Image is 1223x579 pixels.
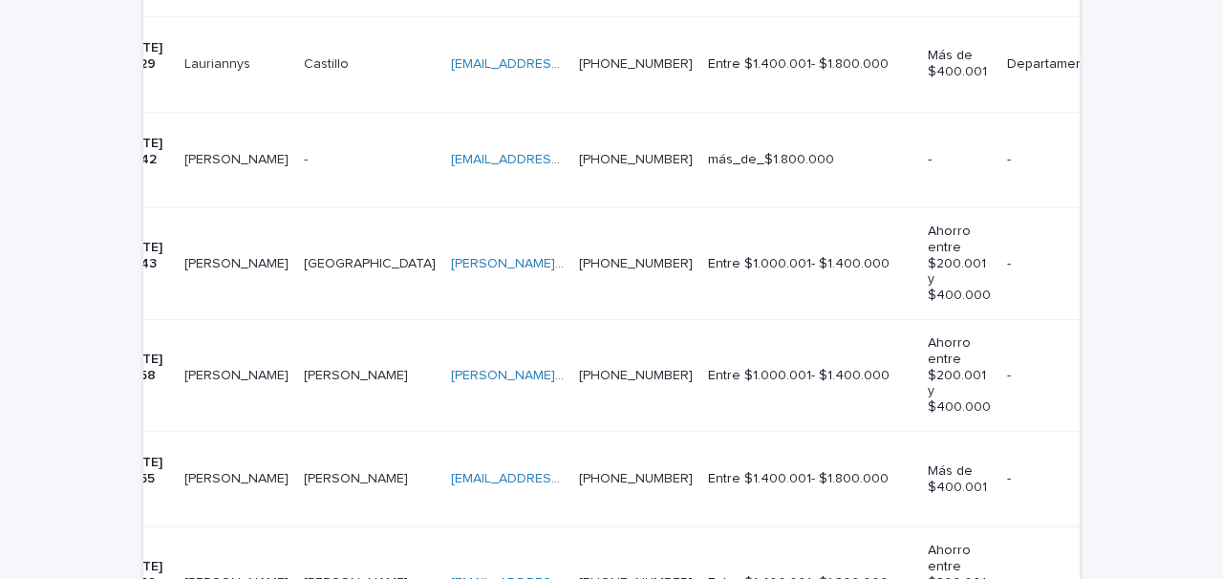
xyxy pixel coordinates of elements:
p: Entre $1.000.001- $1.400.000 [708,256,912,272]
a: [PERSON_NAME][EMAIL_ADDRESS][PERSON_NAME][DOMAIN_NAME] [451,369,875,382]
a: [PHONE_NUMBER] [579,369,693,382]
p: [GEOGRAPHIC_DATA] [304,252,440,272]
a: [EMAIL_ADDRESS][DOMAIN_NAME] [451,153,667,166]
p: [DATE] 03:58 pm [120,352,169,399]
p: Más de $400.001 [928,463,991,496]
p: - [1007,256,1103,272]
p: Lauriannys [184,53,254,73]
a: [PHONE_NUMBER] [579,57,693,71]
p: [PERSON_NAME] [184,467,292,487]
p: [PERSON_NAME] [304,364,412,384]
p: Entre $1.400.001- $1.800.000 [708,56,912,73]
a: [EMAIL_ADDRESS][DOMAIN_NAME] [451,472,667,485]
p: más_de_$1.800.000 [708,152,912,168]
p: Ahorro entre $200.001 y $400.000 [928,335,991,416]
p: Entre $1.400.001- $1.800.000 [708,471,912,487]
p: - [1007,471,1103,487]
a: [EMAIL_ADDRESS][DOMAIN_NAME] [451,57,667,71]
p: [PERSON_NAME] [304,467,412,487]
p: [PERSON_NAME] [184,364,292,384]
p: [DATE] 03:55 pm [120,455,169,503]
p: [DATE] 06:43 pm [120,240,169,288]
p: Más de $400.001 [928,48,991,80]
p: - [1007,152,1103,168]
p: - [304,148,311,168]
p: Miguel Cardenas [184,148,292,168]
p: Entre $1.000.001- $1.400.000 [708,368,912,384]
p: Ahorro entre $200.001 y $400.000 [928,224,991,304]
p: [DATE] 06:42 pm [120,136,169,183]
p: Castillo [304,53,353,73]
p: - [1007,368,1103,384]
a: [PHONE_NUMBER] [579,257,693,270]
p: - [928,152,991,168]
p: Departamentos [1007,56,1103,73]
a: [PERSON_NAME][EMAIL_ADDRESS][DOMAIN_NAME] [451,257,771,270]
p: [PERSON_NAME] [184,252,292,272]
a: [PHONE_NUMBER] [579,472,693,485]
p: [DATE] 02:29 pm [120,40,169,88]
a: [PHONE_NUMBER] [579,153,693,166]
